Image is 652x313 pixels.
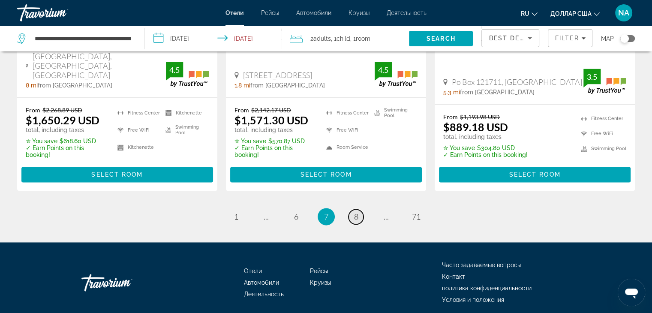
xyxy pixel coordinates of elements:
[521,7,538,20] button: Изменить язык
[113,123,161,136] li: Free WiFi
[113,106,161,119] li: Fitness Center
[354,212,358,221] span: 8
[33,51,166,80] span: [GEOGRAPHIC_DATA], [GEOGRAPHIC_DATA], [GEOGRAPHIC_DATA]
[26,138,107,144] p: $618.60 USD
[17,208,635,225] nav: Pagination
[324,212,328,221] span: 7
[443,144,475,151] span: ✮ You save
[310,279,331,286] a: Круизы
[322,106,370,119] li: Fitness Center
[294,212,298,221] span: 6
[91,171,143,178] span: Select Room
[442,296,504,303] font: Условия и положения
[331,33,350,45] span: , 1
[427,35,456,42] span: Search
[230,167,422,182] button: Select Room
[38,82,112,89] span: from [GEOGRAPHIC_DATA]
[26,144,107,158] p: ✓ Earn Points on this booking!
[443,89,460,96] span: 5.3 mi
[521,10,529,17] font: ru
[225,9,244,16] a: Отели
[460,113,500,120] del: $1,193.98 USD
[460,89,535,96] span: from [GEOGRAPHIC_DATA]
[322,141,370,154] li: Room Service
[310,268,328,274] a: Рейсы
[375,65,392,75] div: 4.5
[234,106,249,114] span: From
[166,62,209,87] img: TrustYou guest rating badge
[234,144,315,158] p: ✓ Earn Points on this booking!
[244,268,262,274] a: Отели
[337,35,350,42] span: Child
[555,35,579,42] span: Filter
[230,169,422,178] a: Select Room
[601,33,614,45] span: Map
[489,35,533,42] span: Best Deals
[443,151,528,158] p: ✓ Earn Points on this booking!
[375,62,418,87] img: TrustYou guest rating badge
[234,126,315,133] p: total, including taxes
[26,114,99,126] ins: $1,650.29 USD
[234,212,238,221] span: 1
[322,123,370,136] li: Free WiFi
[577,128,626,139] li: Free WiFi
[443,144,528,151] p: $304.80 USD
[356,35,370,42] span: Room
[442,285,532,292] a: политика конфиденциальности
[614,35,635,42] button: Toggle map
[296,9,331,16] a: Автомобили
[409,31,473,46] button: Search
[583,69,626,94] img: TrustYou guest rating badge
[387,9,427,16] a: Деятельность
[313,35,331,42] span: Adults
[234,138,266,144] span: ✮ You save
[26,106,40,114] span: From
[251,106,291,114] del: $2,142.17 USD
[17,2,103,24] a: Травориум
[439,167,631,182] button: Select Room
[161,123,209,136] li: Swimming Pool
[310,33,331,45] span: 2
[281,26,409,51] button: Travelers: 2 adults, 1 child
[452,77,582,87] span: Po Box 121711, [GEOGRAPHIC_DATA]
[166,65,183,75] div: 4.5
[577,143,626,154] li: Swimming Pool
[81,270,167,295] a: Иди домой
[550,10,592,17] font: доллар США
[442,273,465,280] font: Контакт
[489,33,532,43] mat-select: Sort by
[21,169,213,178] a: Select Room
[26,126,107,133] p: total, including taxes
[439,169,631,178] a: Select Room
[613,4,635,22] button: Меню пользователя
[26,138,57,144] span: ✮ You save
[443,133,528,140] p: total, including taxes
[550,7,600,20] button: Изменить валюту
[244,279,279,286] a: Автомобили
[42,106,82,114] del: $2,268.89 USD
[161,106,209,119] li: Kitchenette
[583,72,601,82] div: 3.5
[26,82,38,89] span: 8 mi
[350,33,370,45] span: , 1
[443,113,458,120] span: From
[264,212,269,221] span: ...
[244,291,284,298] a: Деятельность
[349,9,370,16] a: Круизы
[234,82,250,89] span: 1.8 mi
[261,9,279,16] a: Рейсы
[442,262,521,268] font: Часто задаваемые вопросы
[113,141,161,154] li: Kitchenette
[443,120,508,133] ins: $889.18 USD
